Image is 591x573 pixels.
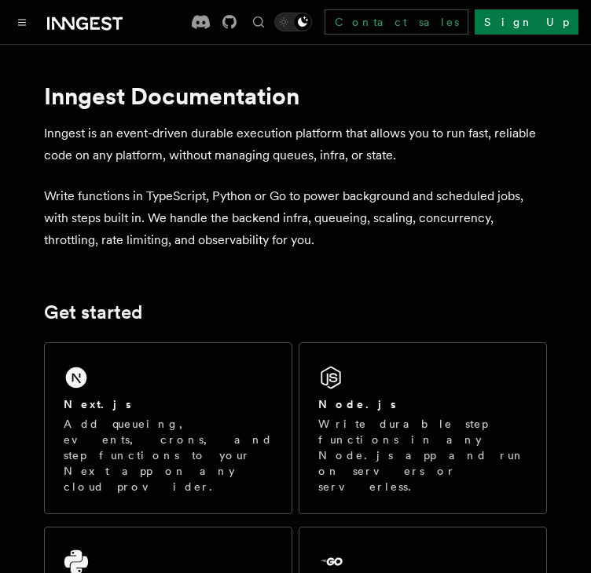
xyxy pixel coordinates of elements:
[318,416,527,495] p: Write durable step functions in any Node.js app and run on servers or serverless.
[13,13,31,31] button: Toggle navigation
[64,416,273,495] p: Add queueing, events, crons, and step functions to your Next app on any cloud provider.
[44,82,547,110] h1: Inngest Documentation
[44,122,547,166] p: Inngest is an event-driven durable execution platform that allows you to run fast, reliable code ...
[318,396,396,412] h2: Node.js
[44,342,292,514] a: Next.jsAdd queueing, events, crons, and step functions to your Next app on any cloud provider.
[274,13,312,31] button: Toggle dark mode
[325,9,468,35] a: Contact sales
[475,9,578,35] a: Sign Up
[64,396,131,412] h2: Next.js
[249,13,268,31] button: Find something...
[44,301,142,323] a: Get started
[299,342,547,514] a: Node.jsWrite durable step functions in any Node.js app and run on servers or serverless.
[44,185,547,251] p: Write functions in TypeScript, Python or Go to power background and scheduled jobs, with steps bu...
